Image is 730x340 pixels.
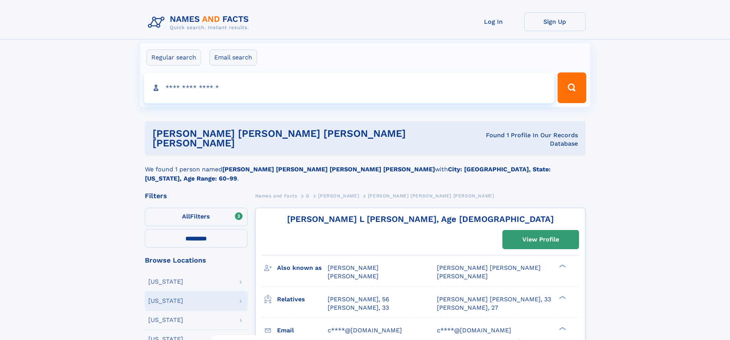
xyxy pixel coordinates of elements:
a: G [306,191,310,200]
span: [PERSON_NAME] [437,273,488,280]
span: [PERSON_NAME] [328,264,379,271]
a: [PERSON_NAME], 33 [328,304,389,312]
a: [PERSON_NAME], 27 [437,304,498,312]
input: search input [144,72,554,103]
div: ❯ [557,326,566,331]
span: [PERSON_NAME] [PERSON_NAME] [PERSON_NAME] [368,193,494,199]
a: Names and Facts [255,191,297,200]
h1: [PERSON_NAME] [PERSON_NAME] [PERSON_NAME] [PERSON_NAME] [153,129,465,148]
b: [PERSON_NAME] [PERSON_NAME] [PERSON_NAME] [PERSON_NAME] [222,166,435,173]
a: [PERSON_NAME] L [PERSON_NAME], Age [DEMOGRAPHIC_DATA] [287,214,554,224]
h3: Also known as [277,261,328,274]
div: Found 1 Profile In Our Records Database [465,131,578,148]
h3: Email [277,324,328,337]
span: G [306,193,310,199]
div: [US_STATE] [148,298,183,304]
div: ❯ [557,295,566,300]
div: [US_STATE] [148,317,183,323]
div: ❯ [557,264,566,269]
div: Filters [145,192,248,199]
span: All [182,213,190,220]
a: [PERSON_NAME] [PERSON_NAME], 33 [437,295,551,304]
label: Regular search [146,49,201,66]
h3: Relatives [277,293,328,306]
div: We found 1 person named with . [145,156,586,183]
div: View Profile [522,231,559,248]
span: [PERSON_NAME] [PERSON_NAME] [437,264,541,271]
label: Filters [145,208,248,226]
label: Email search [209,49,257,66]
b: City: [GEOGRAPHIC_DATA], State: [US_STATE], Age Range: 60-99 [145,166,551,182]
a: Sign Up [524,12,586,31]
span: [PERSON_NAME] [328,273,379,280]
div: Browse Locations [145,257,248,264]
a: [PERSON_NAME] [318,191,359,200]
button: Search Button [558,72,586,103]
img: Logo Names and Facts [145,12,255,33]
a: View Profile [503,230,579,249]
a: [PERSON_NAME], 56 [328,295,389,304]
span: [PERSON_NAME] [318,193,359,199]
div: [US_STATE] [148,279,183,285]
a: Log In [463,12,524,31]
